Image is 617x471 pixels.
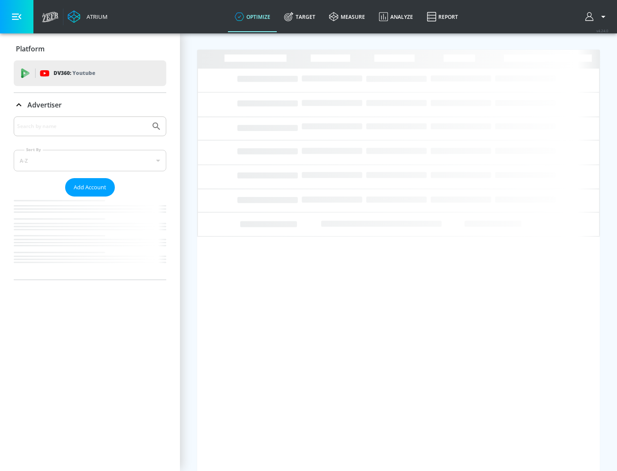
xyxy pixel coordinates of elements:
input: Search by name [17,121,147,132]
a: optimize [228,1,277,32]
p: Platform [16,44,45,54]
a: Report [420,1,465,32]
div: Platform [14,37,166,61]
div: Advertiser [14,93,166,117]
div: DV360: Youtube [14,60,166,86]
div: Atrium [83,13,108,21]
a: Target [277,1,322,32]
a: Analyze [372,1,420,32]
p: Advertiser [27,100,62,110]
a: Atrium [68,10,108,23]
div: A-Z [14,150,166,171]
label: Sort By [24,147,43,152]
div: Advertiser [14,116,166,280]
a: measure [322,1,372,32]
p: Youtube [72,69,95,78]
button: Add Account [65,178,115,197]
span: Add Account [74,182,106,192]
nav: list of Advertiser [14,197,166,280]
span: v 4.24.0 [596,28,608,33]
p: DV360: [54,69,95,78]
